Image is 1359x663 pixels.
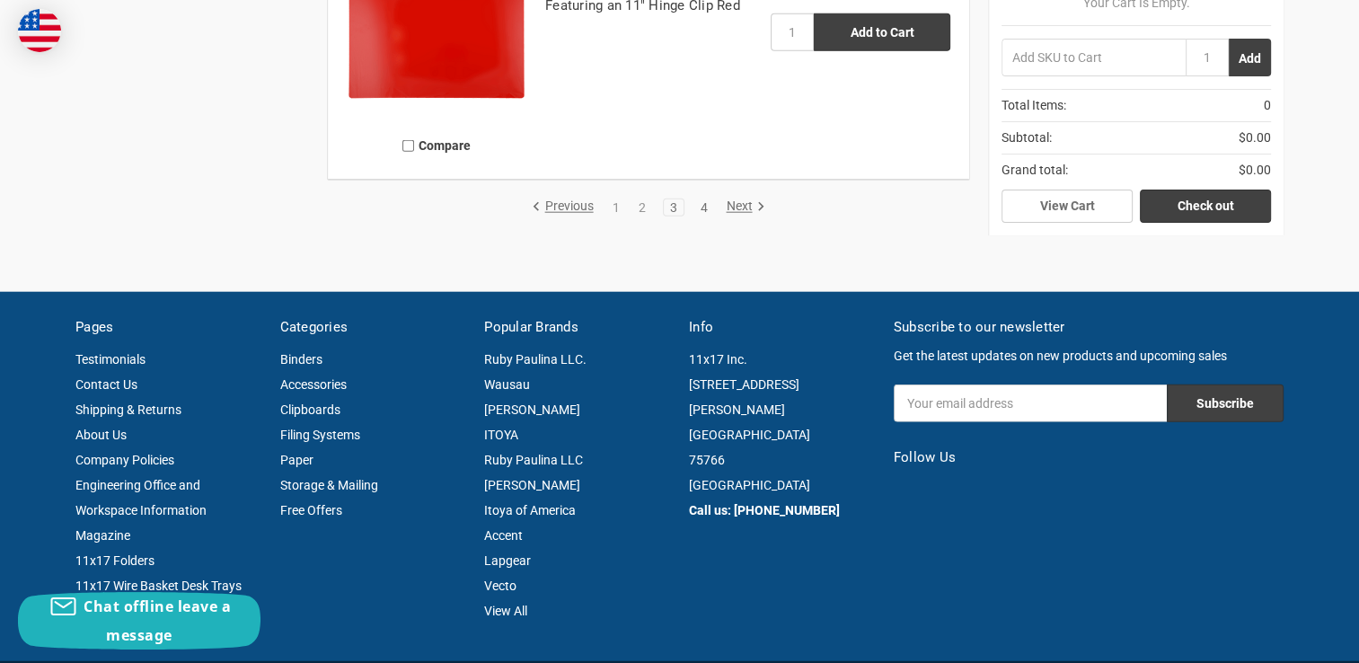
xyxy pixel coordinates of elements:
[1167,385,1284,422] input: Subscribe
[606,201,626,214] a: 1
[1140,190,1271,224] a: Check out
[532,199,600,216] a: Previous
[18,9,61,52] img: duty and tax information for United States
[1002,161,1068,180] span: Grand total:
[689,347,875,498] address: 11x17 Inc. [STREET_ADDRESS][PERSON_NAME] [GEOGRAPHIC_DATA] 75766 [GEOGRAPHIC_DATA]
[693,201,713,214] a: 4
[719,199,765,216] a: Next
[484,402,580,417] a: [PERSON_NAME]
[75,402,181,417] a: Shipping & Returns
[84,597,231,645] span: Chat offline leave a message
[894,317,1284,338] h5: Subscribe to our newsletter
[1239,128,1271,147] span: $0.00
[280,478,378,492] a: Storage & Mailing
[280,402,340,417] a: Clipboards
[484,503,576,517] a: Itoya of America
[280,453,313,467] a: Paper
[484,453,583,467] a: Ruby Paulina LLC
[75,428,127,442] a: About Us
[280,352,322,367] a: Binders
[1264,96,1271,115] span: 0
[75,553,154,568] a: 11x17 Folders
[280,377,347,392] a: Accessories
[402,140,414,152] input: Compare
[484,352,587,367] a: Ruby Paulina LLC.
[484,604,527,618] a: View All
[484,478,580,492] a: [PERSON_NAME]
[894,347,1284,366] p: Get the latest updates on new products and upcoming sales
[1002,39,1186,76] input: Add SKU to Cart
[1002,190,1133,224] a: View Cart
[484,428,518,442] a: ITOYA
[894,385,1167,422] input: Your email address
[632,201,652,214] a: 2
[689,317,875,338] h5: Info
[75,453,174,467] a: Company Policies
[484,377,530,392] a: Wausau
[1211,614,1359,663] iframe: Google Customer Reviews
[1229,39,1271,76] button: Add
[1002,96,1066,115] span: Total Items:
[1002,128,1052,147] span: Subtotal:
[689,503,840,517] a: Call us: [PHONE_NUMBER]
[484,528,523,543] a: Accent
[689,501,840,518] strong: Call us: [PHONE_NUMBER]
[1239,161,1271,180] span: $0.00
[664,201,684,214] a: 3
[75,478,207,543] a: Engineering Office and Workspace Information Magazine
[814,13,950,51] input: Add to Cart
[484,579,516,593] a: Vecto
[75,377,137,392] a: Contact Us
[280,317,466,338] h5: Categories
[484,553,531,568] a: Lapgear
[18,592,260,650] button: Chat offline leave a message
[894,447,1284,468] h5: Follow Us
[75,579,242,593] a: 11x17 Wire Basket Desk Trays
[75,352,146,367] a: Testimonials
[484,317,670,338] h5: Popular Brands
[280,428,360,442] a: Filing Systems
[75,317,261,338] h5: Pages
[280,503,342,517] a: Free Offers
[347,131,526,161] label: Compare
